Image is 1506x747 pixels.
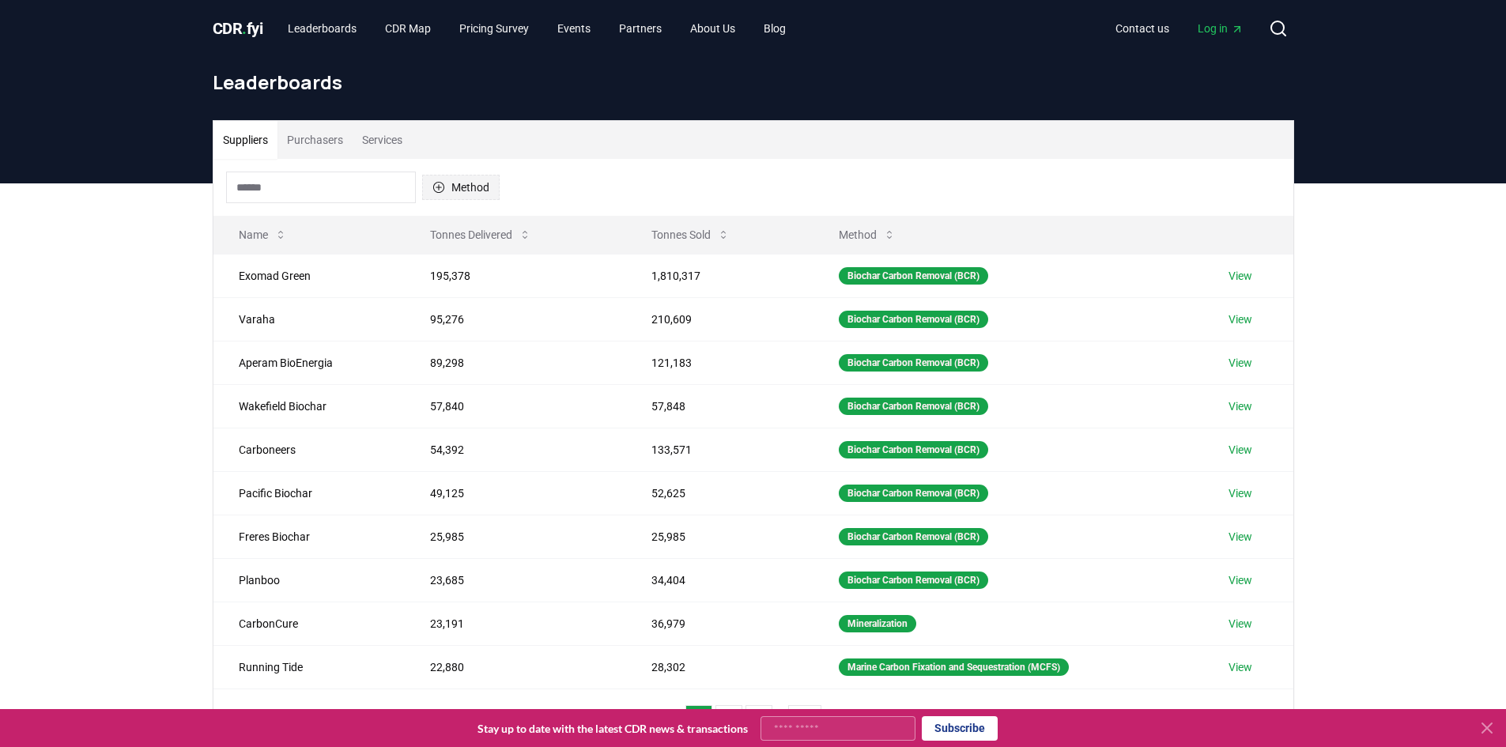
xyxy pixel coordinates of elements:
button: Name [226,219,300,251]
td: 25,985 [626,515,813,558]
div: Biochar Carbon Removal (BCR) [839,311,988,328]
td: Wakefield Biochar [213,384,406,428]
td: 36,979 [626,602,813,645]
a: View [1229,572,1252,588]
a: View [1229,529,1252,545]
td: 57,848 [626,384,813,428]
td: 49,125 [405,471,625,515]
td: 28,302 [626,645,813,689]
a: View [1229,485,1252,501]
td: Aperam BioEnergia [213,341,406,384]
button: 21 [788,705,821,737]
a: View [1229,442,1252,458]
td: 54,392 [405,428,625,471]
button: Purchasers [277,121,353,159]
td: 34,404 [626,558,813,602]
button: 3 [745,705,772,737]
div: Biochar Carbon Removal (BCR) [839,398,988,415]
a: View [1229,659,1252,675]
td: 95,276 [405,297,625,341]
div: Marine Carbon Fixation and Sequestration (MCFS) [839,658,1069,676]
td: 89,298 [405,341,625,384]
button: Method [422,175,500,200]
a: About Us [678,14,748,43]
td: 22,880 [405,645,625,689]
td: CarbonCure [213,602,406,645]
td: 133,571 [626,428,813,471]
a: CDR.fyi [213,17,263,40]
div: Biochar Carbon Removal (BCR) [839,485,988,502]
button: Tonnes Sold [639,219,742,251]
a: Pricing Survey [447,14,542,43]
span: . [242,19,247,38]
h1: Leaderboards [213,70,1294,95]
a: Contact us [1103,14,1182,43]
td: 23,685 [405,558,625,602]
a: View [1229,268,1252,284]
a: View [1229,311,1252,327]
a: Partners [606,14,674,43]
div: Biochar Carbon Removal (BCR) [839,267,988,285]
a: Leaderboards [275,14,369,43]
button: Suppliers [213,121,277,159]
td: 195,378 [405,254,625,297]
div: Biochar Carbon Removal (BCR) [839,528,988,545]
td: 23,191 [405,602,625,645]
a: Log in [1185,14,1256,43]
div: Biochar Carbon Removal (BCR) [839,572,988,589]
td: Pacific Biochar [213,471,406,515]
td: Varaha [213,297,406,341]
td: Carboneers [213,428,406,471]
a: Blog [751,14,798,43]
a: View [1229,355,1252,371]
button: Tonnes Delivered [417,219,544,251]
td: 25,985 [405,515,625,558]
td: 57,840 [405,384,625,428]
span: CDR fyi [213,19,263,38]
td: Freres Biochar [213,515,406,558]
button: next page [825,705,851,737]
nav: Main [1103,14,1256,43]
td: 210,609 [626,297,813,341]
div: Biochar Carbon Removal (BCR) [839,354,988,372]
a: Events [545,14,603,43]
button: Services [353,121,412,159]
div: Mineralization [839,615,916,632]
td: Exomad Green [213,254,406,297]
a: View [1229,616,1252,632]
div: Biochar Carbon Removal (BCR) [839,441,988,458]
a: CDR Map [372,14,443,43]
span: Log in [1198,21,1244,36]
td: 52,625 [626,471,813,515]
button: 2 [715,705,742,737]
td: Running Tide [213,645,406,689]
button: 1 [685,705,712,737]
button: Method [826,219,908,251]
a: View [1229,398,1252,414]
td: 1,810,317 [626,254,813,297]
td: Planboo [213,558,406,602]
td: 121,183 [626,341,813,384]
nav: Main [275,14,798,43]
